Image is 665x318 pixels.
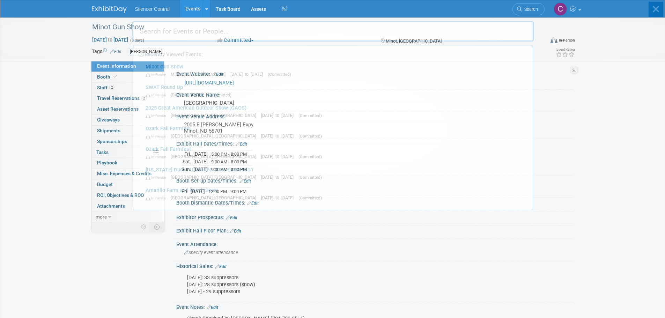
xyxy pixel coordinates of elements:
span: In-Person [146,175,169,180]
a: Ozark Fall Farmfest In-Person [GEOGRAPHIC_DATA], [GEOGRAPHIC_DATA] [DATE] to [DATE] (Committed) [142,143,529,163]
span: (Committed) [298,175,322,180]
span: [DATE] to [DATE] [261,113,297,118]
span: In-Person [146,196,169,200]
span: [GEOGRAPHIC_DATA], [GEOGRAPHIC_DATA] [171,133,260,139]
input: Search for Events or People... [132,21,534,42]
a: Ozark Fall Farmfest In-Person [GEOGRAPHIC_DATA], [GEOGRAPHIC_DATA] [DATE] to [DATE] (Committed) [142,122,529,142]
span: [GEOGRAPHIC_DATA], [GEOGRAPHIC_DATA] [171,113,260,118]
a: 2025 Great American Outdoor Show (GAOS) In-Person [GEOGRAPHIC_DATA], [GEOGRAPHIC_DATA] [DATE] to ... [142,102,529,122]
span: [DATE] to [DATE] [261,154,297,159]
span: In-Person [146,72,169,77]
a: Amarillo Farm and Ranch Show In-Person [GEOGRAPHIC_DATA], [GEOGRAPHIC_DATA] [DATE] to [DATE] (Com... [142,184,529,204]
span: [DATE] to [DATE] [261,133,297,139]
span: [GEOGRAPHIC_DATA], [GEOGRAPHIC_DATA] [171,195,260,200]
span: [DATE] to [DATE] [261,195,297,200]
div: Recently Viewed Events: [137,45,529,60]
span: In-Person [146,93,169,97]
span: (Committed) [298,134,322,139]
span: [GEOGRAPHIC_DATA], [GEOGRAPHIC_DATA] [171,154,260,159]
span: (Committed) [298,195,322,200]
span: [GEOGRAPHIC_DATA], [GEOGRAPHIC_DATA] [171,175,260,180]
a: [US_STATE] Ducks Unlimited State Convention In-Person [GEOGRAPHIC_DATA], [GEOGRAPHIC_DATA] [DATE]... [142,163,529,184]
span: (Committed) [268,72,291,77]
span: Minot, [GEOGRAPHIC_DATA] [171,72,229,77]
span: (Committed) [298,113,322,118]
a: SWAT Round Up In-Person [DATE] to [DATE] (Committed) [142,81,529,101]
span: (Committed) [208,93,231,97]
span: In-Person [146,134,169,139]
span: [DATE] to [DATE] [261,175,297,180]
span: In-Person [146,113,169,118]
a: Minot Gun Show In-Person Minot, [GEOGRAPHIC_DATA] [DATE] to [DATE] (Committed) [142,60,529,81]
span: In-Person [146,155,169,159]
span: (Committed) [298,154,322,159]
span: [DATE] to [DATE] [230,72,266,77]
span: [DATE] to [DATE] [171,92,207,97]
